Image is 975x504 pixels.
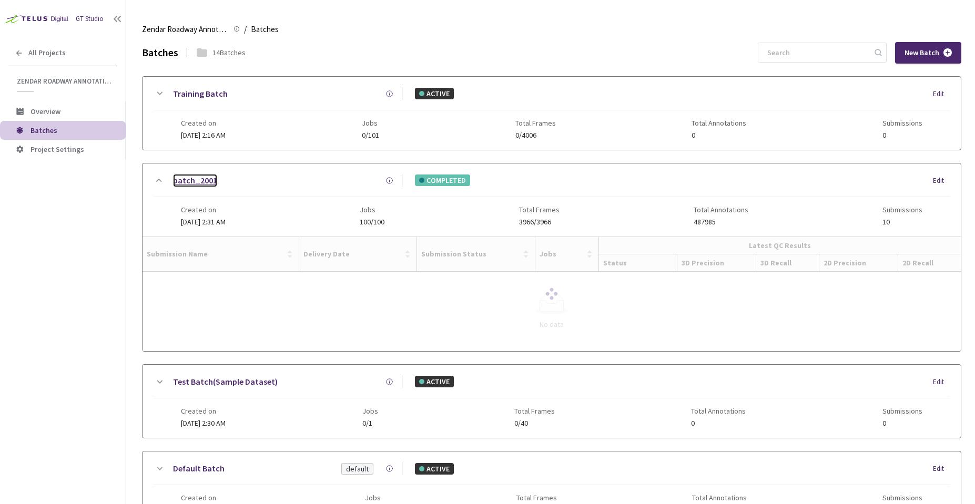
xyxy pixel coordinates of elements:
[244,23,247,36] li: /
[761,43,873,62] input: Search
[514,419,555,427] span: 0/40
[181,493,229,502] span: Created on
[882,205,922,214] span: Submissions
[515,119,556,127] span: Total Frames
[519,218,560,226] span: 3966/3966
[181,130,226,140] span: [DATE] 2:16 AM
[691,419,746,427] span: 0
[692,131,746,139] span: 0
[31,107,60,116] span: Overview
[142,45,178,60] div: Batches
[415,463,454,475] div: ACTIVE
[516,493,557,502] span: Total Frames
[882,419,922,427] span: 0
[692,493,747,502] span: Total Annotations
[882,407,922,415] span: Submissions
[514,407,555,415] span: Total Frames
[143,365,961,438] div: Test Batch(Sample Dataset)ACTIVEEditCreated on[DATE] 2:30 AMJobs0/1Total Frames0/40Total Annotati...
[362,131,379,139] span: 0/101
[181,418,226,428] span: [DATE] 2:30 AM
[362,419,378,427] span: 0/1
[694,218,748,226] span: 487985
[346,464,369,474] div: default
[933,89,950,99] div: Edit
[143,77,961,150] div: Training BatchACTIVEEditCreated on[DATE] 2:16 AMJobs0/101Total Frames0/4006Total Annotations0Subm...
[692,119,746,127] span: Total Annotations
[181,119,226,127] span: Created on
[173,462,225,475] a: Default Batch
[882,131,922,139] span: 0
[143,163,961,236] div: batch_2001COMPLETEDEditCreated on[DATE] 2:31 AMJobs100/100Total Frames3966/3966Total Annotations4...
[28,48,66,57] span: All Projects
[17,77,111,86] span: Zendar Roadway Annotations | Cuboid Labels
[360,205,384,214] span: Jobs
[882,218,922,226] span: 10
[882,119,922,127] span: Submissions
[212,47,246,58] div: 14 Batches
[691,407,746,415] span: Total Annotations
[933,377,950,387] div: Edit
[933,176,950,186] div: Edit
[173,174,217,187] a: batch_2001
[76,14,104,24] div: GT Studio
[251,23,279,36] span: Batches
[415,88,454,99] div: ACTIVE
[362,119,379,127] span: Jobs
[365,493,381,502] span: Jobs
[362,407,378,415] span: Jobs
[181,407,226,415] span: Created on
[181,217,226,227] span: [DATE] 2:31 AM
[519,205,560,214] span: Total Frames
[905,48,939,57] span: New Batch
[181,205,226,214] span: Created on
[694,205,748,214] span: Total Annotations
[360,218,384,226] span: 100/100
[31,145,84,154] span: Project Settings
[31,126,57,135] span: Batches
[173,375,278,388] a: Test Batch(Sample Dataset)
[142,23,227,36] span: Zendar Roadway Annotations | Cuboid Labels
[173,87,228,100] a: Training Batch
[415,174,470,186] div: COMPLETED
[882,493,922,502] span: Submissions
[415,376,454,387] div: ACTIVE
[933,464,950,474] div: Edit
[515,131,556,139] span: 0/4006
